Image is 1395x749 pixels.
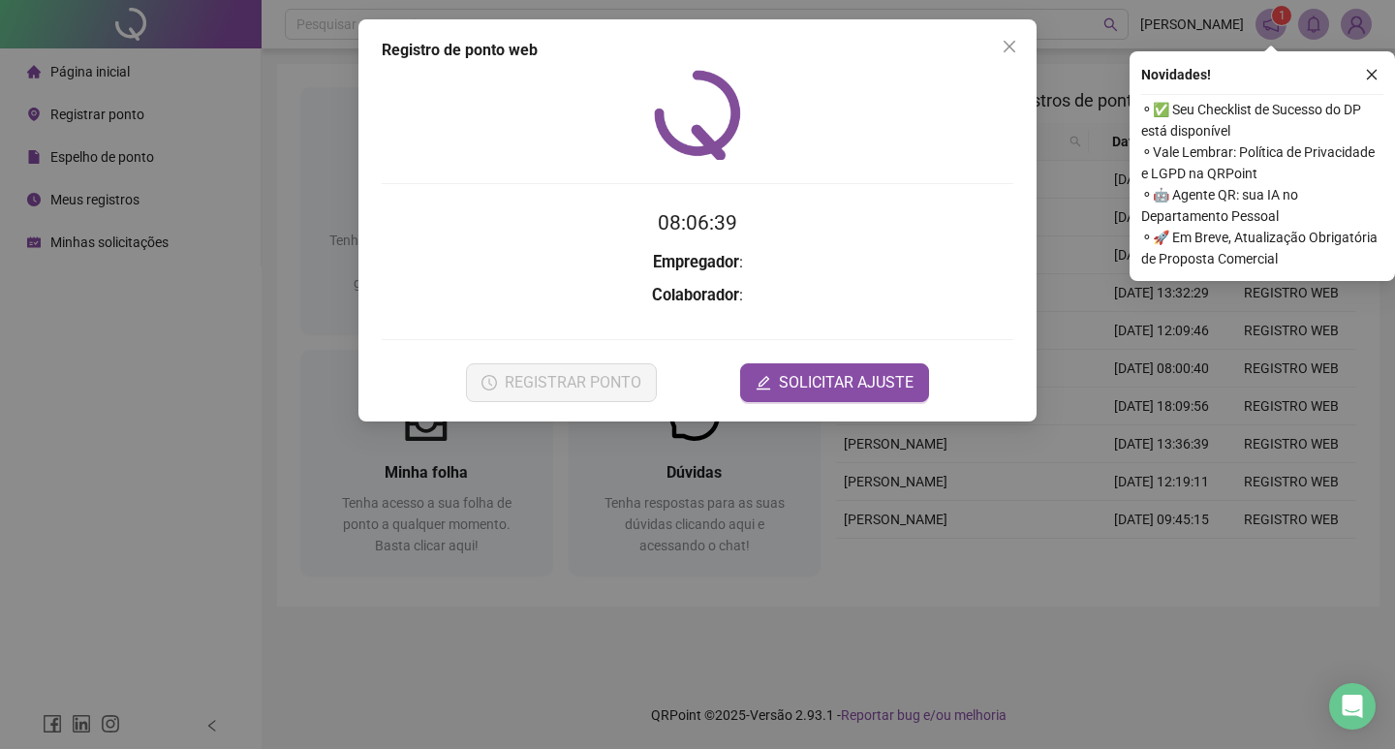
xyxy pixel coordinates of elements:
[1141,64,1211,85] span: Novidades !
[1141,227,1383,269] span: ⚬ 🚀 Em Breve, Atualização Obrigatória de Proposta Comercial
[779,371,914,394] span: SOLICITAR AJUSTE
[1141,99,1383,141] span: ⚬ ✅ Seu Checklist de Sucesso do DP está disponível
[1365,68,1379,81] span: close
[1141,141,1383,184] span: ⚬ Vale Lembrar: Política de Privacidade e LGPD na QRPoint
[756,375,771,390] span: edit
[658,211,737,234] time: 08:06:39
[654,70,741,160] img: QRPoint
[1002,39,1017,54] span: close
[382,283,1013,308] h3: :
[382,250,1013,275] h3: :
[382,39,1013,62] div: Registro de ponto web
[466,363,657,402] button: REGISTRAR PONTO
[653,253,739,271] strong: Empregador
[994,31,1025,62] button: Close
[1329,683,1376,730] div: Open Intercom Messenger
[740,363,929,402] button: editSOLICITAR AJUSTE
[1141,184,1383,227] span: ⚬ 🤖 Agente QR: sua IA no Departamento Pessoal
[652,286,739,304] strong: Colaborador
